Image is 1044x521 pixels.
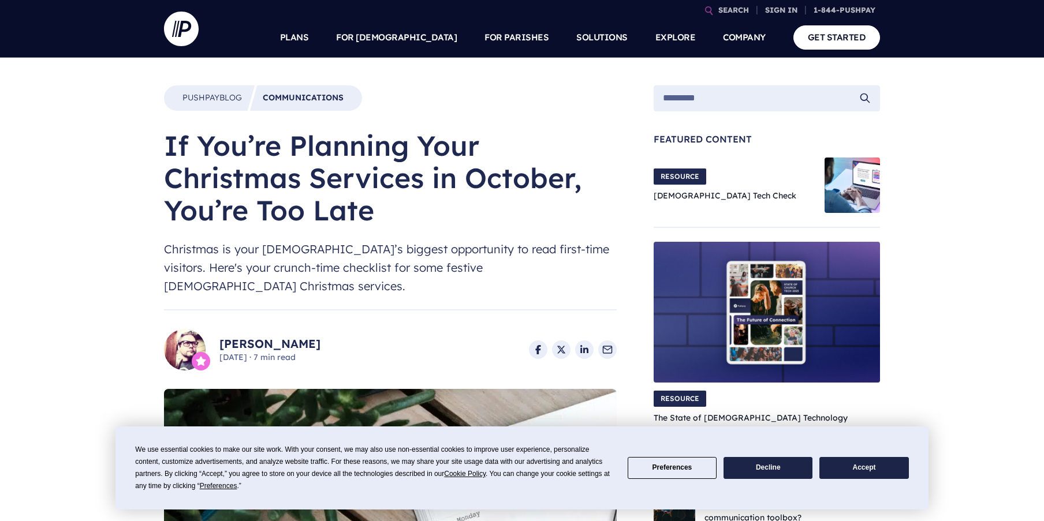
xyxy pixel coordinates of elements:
[825,158,880,213] img: Church Tech Check Blog Hero Image
[182,92,219,103] span: Pushpay
[724,457,812,479] button: Decline
[529,340,547,359] a: Share on Facebook
[484,17,549,58] a: FOR PARISHES
[280,17,309,58] a: PLANS
[336,17,457,58] a: FOR [DEMOGRAPHIC_DATA]
[576,17,628,58] a: SOLUTIONS
[115,426,929,509] div: Cookie Consent Prompt
[654,168,706,185] span: RESOURCE
[654,413,848,423] a: The State of [DEMOGRAPHIC_DATA] Technology
[819,457,908,479] button: Accept
[628,457,717,479] button: Preferences
[200,482,237,490] span: Preferences
[164,329,206,370] img: Jayson D. Bradley
[654,391,706,407] span: RESOURCE
[598,340,617,359] a: Share via Email
[723,17,766,58] a: COMPANY
[444,470,486,478] span: Cookie Policy
[793,25,881,49] a: GET STARTED
[182,92,242,104] a: PushpayBlog
[164,240,617,295] span: Christmas is your [DEMOGRAPHIC_DATA]’s biggest opportunity to read first-time visitors. Here's yo...
[164,129,617,226] h1: If You’re Planning Your Christmas Services in October, You’re Too Late
[654,134,880,144] span: Featured Content
[249,352,251,362] span: ·
[263,92,344,104] a: Communications
[219,336,320,352] a: [PERSON_NAME]
[575,340,594,359] a: Share on LinkedIn
[135,444,613,492] div: We use essential cookies to make our site work. With your consent, we may also use non-essential ...
[655,17,696,58] a: EXPLORE
[219,352,320,363] span: [DATE] 7 min read
[552,340,571,359] a: Share on X
[654,190,796,201] a: [DEMOGRAPHIC_DATA] Tech Check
